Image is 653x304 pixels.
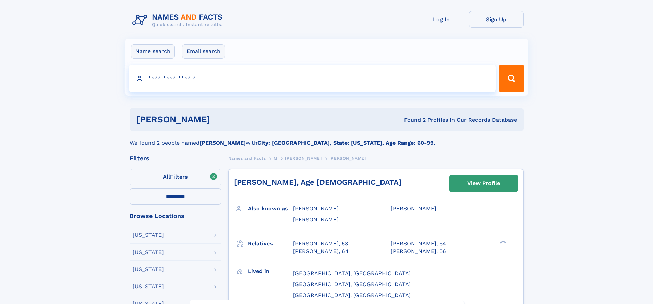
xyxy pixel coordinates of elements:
[499,65,524,92] button: Search Button
[130,155,221,161] div: Filters
[182,44,225,59] label: Email search
[307,116,517,124] div: Found 2 Profiles In Our Records Database
[130,169,221,185] label: Filters
[133,284,164,289] div: [US_STATE]
[199,139,246,146] b: [PERSON_NAME]
[248,238,293,250] h3: Relatives
[293,281,411,288] span: [GEOGRAPHIC_DATA], [GEOGRAPHIC_DATA]
[450,175,518,192] a: View Profile
[133,267,164,272] div: [US_STATE]
[130,131,524,147] div: We found 2 people named with .
[234,178,401,186] a: [PERSON_NAME], Age [DEMOGRAPHIC_DATA]
[248,266,293,277] h3: Lived in
[274,156,277,161] span: M
[391,240,446,247] a: [PERSON_NAME], 54
[293,247,349,255] a: [PERSON_NAME], 64
[293,270,411,277] span: [GEOGRAPHIC_DATA], [GEOGRAPHIC_DATA]
[469,11,524,28] a: Sign Up
[228,154,266,162] a: Names and Facts
[414,11,469,28] a: Log In
[129,65,496,92] input: search input
[136,115,307,124] h1: [PERSON_NAME]
[131,44,175,59] label: Name search
[293,205,339,212] span: [PERSON_NAME]
[130,213,221,219] div: Browse Locations
[257,139,434,146] b: City: [GEOGRAPHIC_DATA], State: [US_STATE], Age Range: 60-99
[133,232,164,238] div: [US_STATE]
[285,154,322,162] a: [PERSON_NAME]
[293,240,348,247] a: [PERSON_NAME], 53
[467,175,500,191] div: View Profile
[163,173,170,180] span: All
[293,216,339,223] span: [PERSON_NAME]
[130,11,228,29] img: Logo Names and Facts
[391,205,436,212] span: [PERSON_NAME]
[498,240,507,244] div: ❯
[285,156,322,161] span: [PERSON_NAME]
[391,247,446,255] a: [PERSON_NAME], 56
[248,203,293,215] h3: Also known as
[274,154,277,162] a: M
[329,156,366,161] span: [PERSON_NAME]
[293,292,411,299] span: [GEOGRAPHIC_DATA], [GEOGRAPHIC_DATA]
[133,250,164,255] div: [US_STATE]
